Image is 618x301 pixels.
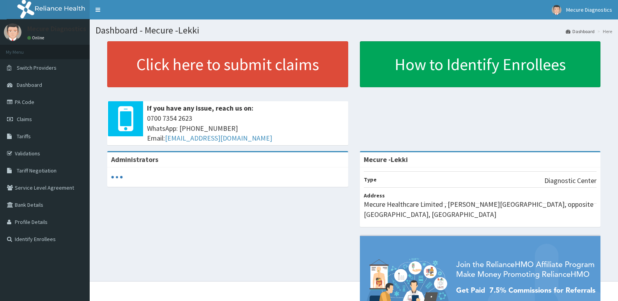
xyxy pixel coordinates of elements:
a: Dashboard [566,28,595,35]
strong: Mecure -Lekki [364,155,408,164]
p: Mecure Diagnostics [27,25,86,32]
span: Tariffs [17,133,31,140]
li: Here [595,28,612,35]
p: Mecure Healthcare Limited , [PERSON_NAME][GEOGRAPHIC_DATA], opposite [GEOGRAPHIC_DATA], [GEOGRAPH... [364,199,597,219]
span: Claims [17,116,32,123]
a: How to Identify Enrollees [360,41,601,87]
span: Switch Providers [17,64,57,71]
b: Type [364,176,377,183]
b: Administrators [111,155,158,164]
a: Online [27,35,46,40]
span: Tariff Negotiation [17,167,57,174]
svg: audio-loading [111,171,123,183]
b: Address [364,192,385,199]
p: Diagnostic Center [544,176,597,186]
span: 0700 7354 2623 WhatsApp: [PHONE_NUMBER] Email: [147,113,344,143]
h1: Dashboard - Mecure -Lekki [96,25,612,35]
a: [EMAIL_ADDRESS][DOMAIN_NAME] [165,134,272,143]
span: Mecure Diagnostics [566,6,612,13]
img: User Image [4,23,21,41]
a: Click here to submit claims [107,41,348,87]
b: If you have any issue, reach us on: [147,104,253,113]
span: Dashboard [17,81,42,88]
img: User Image [552,5,561,15]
